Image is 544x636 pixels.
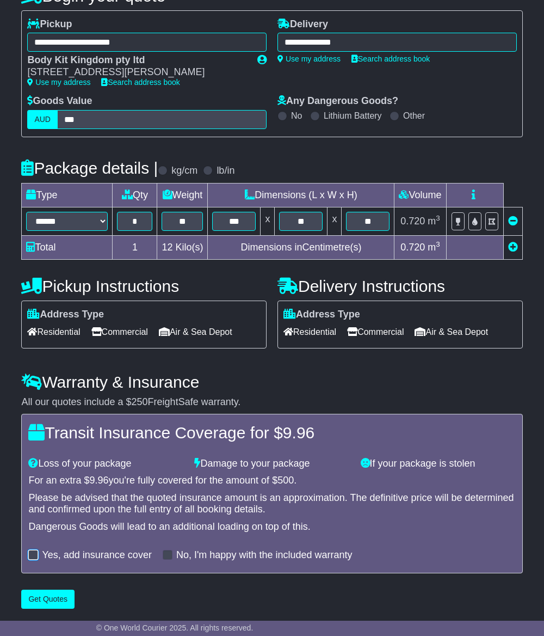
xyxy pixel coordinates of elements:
[351,54,430,63] a: Search address book
[283,309,360,321] label: Address Type
[162,242,172,253] span: 12
[96,623,254,632] span: © One World Courier 2025. All rights reserved.
[132,396,148,407] span: 250
[291,111,302,121] label: No
[415,323,488,340] span: Air & Sea Depot
[428,216,440,227] span: m
[27,66,246,78] div: [STREET_ADDRESS][PERSON_NAME]
[208,236,394,260] td: Dimensions in Centimetre(s)
[157,183,208,207] td: Weight
[21,373,522,391] h4: Warranty & Insurance
[28,492,515,516] div: Please be advised that the quoted insurance amount is an approximation. The definitive price will...
[27,309,104,321] label: Address Type
[436,240,440,248] sup: 3
[27,19,72,30] label: Pickup
[324,111,382,121] label: Lithium Battery
[113,183,157,207] td: Qty
[22,183,113,207] td: Type
[283,323,336,340] span: Residential
[347,323,404,340] span: Commercial
[176,549,353,561] label: No, I'm happy with the included warranty
[277,19,328,30] label: Delivery
[428,242,440,253] span: m
[327,207,342,235] td: x
[400,242,425,253] span: 0.720
[277,54,341,63] a: Use my address
[101,78,180,87] a: Search address book
[277,277,523,295] h4: Delivery Instructions
[91,323,148,340] span: Commercial
[157,236,208,260] td: Kilo(s)
[217,165,234,177] label: lb/in
[21,277,267,295] h4: Pickup Instructions
[277,475,294,486] span: 500
[27,54,246,66] div: Body Kit Kingdom pty ltd
[42,549,151,561] label: Yes, add insurance cover
[21,159,158,177] h4: Package details |
[27,95,92,107] label: Goods Value
[27,78,90,87] a: Use my address
[28,424,515,442] h4: Transit Insurance Coverage for $
[89,475,108,486] span: 9.96
[508,216,518,227] a: Remove this item
[113,236,157,260] td: 1
[21,590,75,609] button: Get Quotes
[436,214,440,222] sup: 3
[171,165,197,177] label: kg/cm
[508,242,518,253] a: Add new item
[21,396,522,408] div: All our quotes include a $ FreightSafe warranty.
[355,458,521,470] div: If your package is stolen
[277,95,398,107] label: Any Dangerous Goods?
[394,183,446,207] td: Volume
[27,323,80,340] span: Residential
[208,183,394,207] td: Dimensions (L x W x H)
[261,207,275,235] td: x
[23,458,189,470] div: Loss of your package
[400,216,425,227] span: 0.720
[283,424,314,442] span: 9.96
[189,458,355,470] div: Damage to your package
[28,521,515,533] div: Dangerous Goods will lead to an additional loading on top of this.
[159,323,232,340] span: Air & Sea Depot
[27,110,58,129] label: AUD
[22,236,113,260] td: Total
[403,111,425,121] label: Other
[28,475,515,487] div: For an extra $ you're fully covered for the amount of $ .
